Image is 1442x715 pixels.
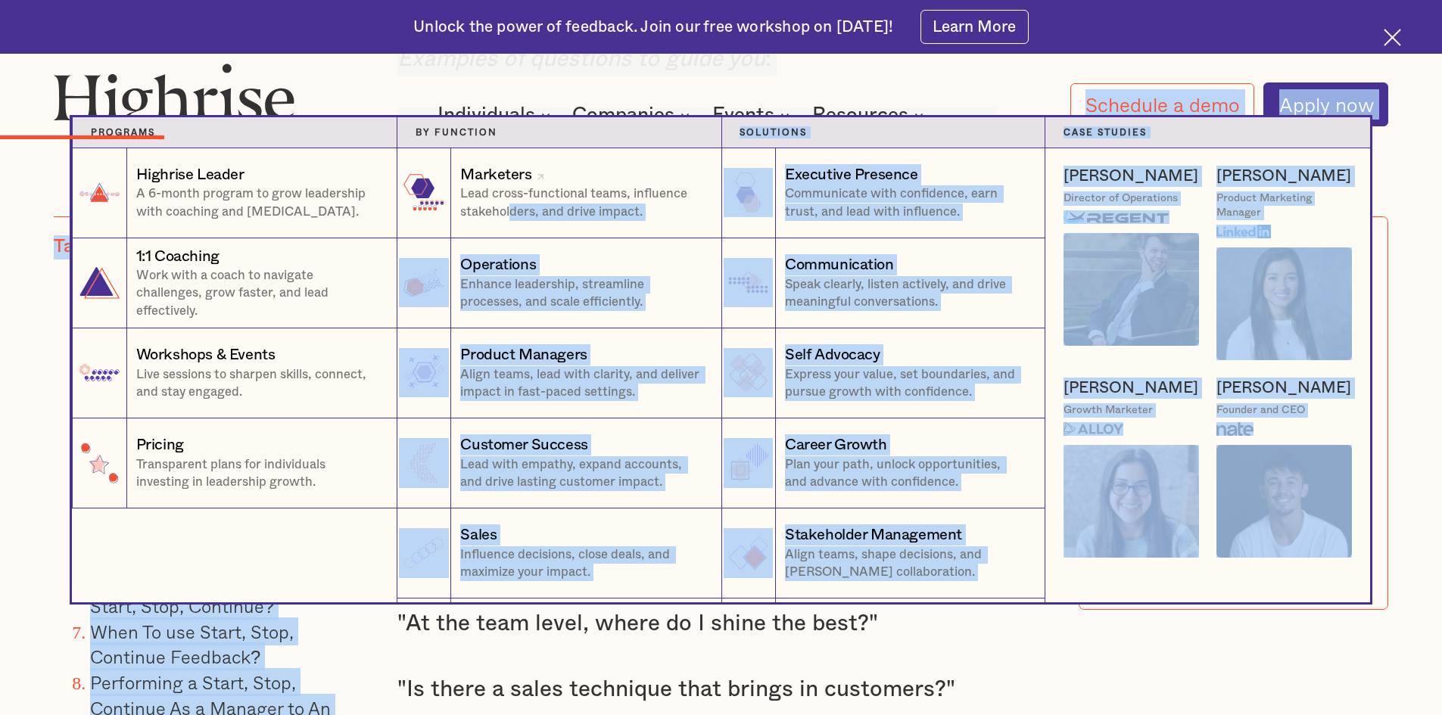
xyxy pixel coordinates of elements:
a: Career GrowthPlan your path, unlock opportunities, and advance with confidence. [721,418,1046,508]
a: Schedule a demo [1070,83,1255,126]
a: Highrise LeaderA 6-month program to grow leadership with coaching and [MEDICAL_DATA]. [72,148,397,238]
div: Product Marketing Manager [1216,191,1352,220]
div: Resources [812,106,928,124]
a: Product ManagersAlign teams, lead with clarity, and deliver impact in fast-paced settings. [397,328,721,418]
strong: Solutions [740,128,807,137]
p: Align teams, shape decisions, and [PERSON_NAME] collaboration. [785,546,1026,582]
p: Express your value, set boundaries, and pursue growth with confidence. [785,366,1026,402]
div: Founder and CEO [1216,403,1305,418]
p: Lead with empathy, expand accounts, and drive lasting customer impact. [460,456,702,492]
p: Align teams, lead with clarity, and deliver impact in fast-paced settings. [460,366,702,402]
img: Highrise logo [54,63,294,135]
strong: by function [416,128,497,137]
div: Growth Marketer [1064,403,1153,418]
a: When To use Start, Stop, Continue Feedback? [90,617,294,670]
a: Learn More [920,10,1029,44]
div: 1:1 Coaching [136,246,220,267]
div: Pricing [136,434,184,455]
a: PeopleDrive change, support teams, and shape workplace culture. [397,598,721,689]
div: Stakeholder Management [785,524,962,546]
a: OperationsEnhance leadership, streamline processes, and scale efficiently. [397,238,721,328]
div: Career Growth [785,434,887,455]
div: Director of Operations [1064,191,1178,206]
a: SalesInfluence decisions, close deals, and maximize your impact. [397,508,721,598]
p: "At the team level, where do I shine the best?" [397,607,1045,641]
p: "Is there a sales technique that brings in customers?" [397,673,1045,707]
div: Companies [572,106,694,124]
div: Executive Presence [785,164,918,185]
div: Workshops & Events [136,344,276,365]
div: Events [712,106,794,124]
div: Resources [812,106,908,124]
a: Executive PresenceCommunicate with confidence, earn trust, and lead with influence. [721,148,1046,238]
a: Stakeholder ManagementAlign teams, shape decisions, and [PERSON_NAME] collaboration. [721,508,1046,598]
div: Product Managers [460,344,587,365]
div: Operations [460,254,536,275]
img: Cross icon [1384,29,1401,46]
a: Customer SuccessLead with empathy, expand accounts, and drive lasting customer impact. [397,418,721,508]
strong: Case Studies [1064,128,1147,137]
strong: Programs [91,128,155,137]
p: Communicate with confidence, earn trust, and lead with influence. [785,185,1026,221]
p: A 6-month program to grow leadership with coaching and [MEDICAL_DATA]. [136,185,378,221]
div: Communication [785,254,894,275]
p: Live sessions to sharpen skills, connect, and stay engaged. [136,366,378,402]
a: 1:1 CoachingWork with a coach to navigate challenges, grow faster, and lead effectively. [72,238,397,328]
div: Unlock the power of feedback. Join our free workshop on [DATE]! [413,17,893,38]
div: Events [712,106,774,124]
a: Self AdvocacyExpress your value, set boundaries, and pursue growth with confidence. [721,328,1046,418]
a: MarketersLead cross-functional teams, influence stakeholders, and drive impact. [397,148,721,238]
a: Apply now [1263,82,1388,126]
p: Enhance leadership, streamline processes, and scale efficiently. [460,276,702,312]
div: Customer Success [460,434,588,455]
a: Time & FocusPrioritize, manage workload, and prevent burnout. [721,598,1046,689]
a: Workshops & EventsLive sessions to sharpen skills, connect, and stay engaged. [72,328,397,418]
a: [PERSON_NAME] [1064,166,1198,187]
p: Plan your path, unlock opportunities, and advance with confidence. [785,456,1026,492]
div: Marketers [460,164,531,185]
a: [PERSON_NAME] [1216,378,1351,399]
div: Sales [460,524,497,546]
p: Transparent plans for individuals investing in leadership growth. [136,456,378,492]
p: Lead cross-functional teams, influence stakeholders, and drive impact. [460,185,702,221]
a: CommunicationSpeak clearly, listen actively, and drive meaningful conversations. [721,238,1046,328]
p: Work with a coach to navigate challenges, grow faster, and lead effectively. [136,267,378,320]
div: Individuals [438,106,555,124]
div: Self Advocacy [785,344,880,365]
div: Individuals [438,106,535,124]
div: Companies [572,106,674,124]
a: PricingTransparent plans for individuals investing in leadership growth. [72,418,397,508]
p: Influence decisions, close deals, and maximize your impact. [460,546,702,582]
p: Speak clearly, listen actively, and drive meaningful conversations. [785,276,1026,312]
a: [PERSON_NAME] [1216,166,1351,187]
div: Highrise Leader [136,164,244,185]
a: [PERSON_NAME] [1064,378,1198,399]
